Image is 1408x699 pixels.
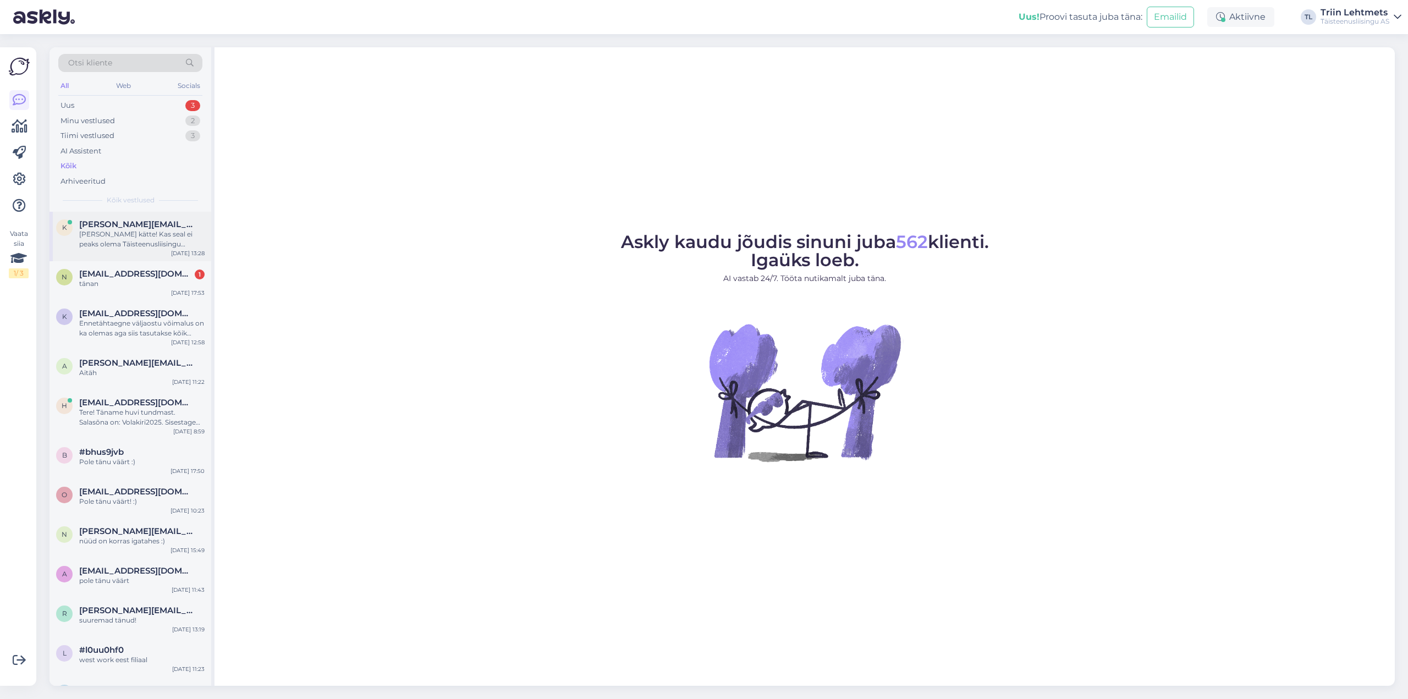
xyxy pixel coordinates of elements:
[79,398,194,408] span: hendrik.roosna@gmail.com
[79,615,205,625] div: suuremad tänud!
[79,497,205,507] div: Pole tänu väärt! :)
[61,100,74,111] div: Uus
[79,685,194,695] span: ilmar.tooming@eservice.ee
[1321,8,1389,17] div: Triin Lehtmets
[62,451,67,459] span: b
[79,457,205,467] div: Pole tänu väärt :)
[171,338,205,346] div: [DATE] 12:58
[9,268,29,278] div: 1 / 3
[79,576,205,586] div: pole tänu väärt
[170,507,205,515] div: [DATE] 10:23
[58,79,71,93] div: All
[1019,12,1039,22] b: Uus!
[1321,8,1401,26] a: Triin LehtmetsTäisteenusliisingu AS
[63,649,67,657] span: l
[62,273,67,281] span: n
[172,586,205,594] div: [DATE] 11:43
[79,606,194,615] span: robert.afontsikov@tele2.com
[185,115,200,126] div: 2
[61,115,115,126] div: Minu vestlused
[170,467,205,475] div: [DATE] 17:50
[185,100,200,111] div: 3
[1301,9,1316,25] div: TL
[61,146,101,157] div: AI Assistent
[79,279,205,289] div: tänan
[61,161,76,172] div: Kõik
[79,318,205,338] div: Ennetähtaegne väljaostu võimalus on ka olemas aga siis tasutakse kõik lepingu maksed ühekorraga.
[170,546,205,554] div: [DATE] 15:49
[706,293,904,491] img: No Chat active
[195,269,205,279] div: 1
[621,231,989,271] span: Askly kaudu jõudis sinuni juba klienti. Igaüks loeb.
[79,229,205,249] div: [PERSON_NAME] kätte! Kas seal ei peaks olema Täisteenusliisingu esindaja allkiri ka?
[79,368,205,378] div: Aitäh
[1321,17,1389,26] div: Täisteenusliisingu AS
[62,530,67,538] span: n
[62,312,67,321] span: K
[68,57,112,69] span: Otsi kliente
[79,526,194,536] span: neeme.nurm@klick.ee
[9,229,29,278] div: Vaata siia
[62,491,67,499] span: O
[79,655,205,665] div: west work eest filiaal
[173,427,205,436] div: [DATE] 8:59
[61,130,114,141] div: Tiimi vestlused
[62,570,67,578] span: a
[107,195,155,205] span: Kõik vestlused
[175,79,202,93] div: Socials
[62,609,67,618] span: r
[79,309,194,318] span: Keithever52@gmail.com
[114,79,133,93] div: Web
[79,219,194,229] span: kristjan@krakul.eu
[79,566,194,576] span: anett.voorel@tele2.com
[1207,7,1274,27] div: Aktiivne
[62,401,67,410] span: h
[1019,10,1142,24] div: Proovi tasuta juba täna:
[79,645,124,655] span: #l0uu0hf0
[896,231,928,252] span: 562
[172,378,205,386] div: [DATE] 11:22
[171,249,205,257] div: [DATE] 13:28
[79,447,124,457] span: #bhus9jvb
[61,176,106,187] div: Arhiveeritud
[79,487,194,497] span: Omo79@mail.ru
[1147,7,1194,27] button: Emailid
[79,536,205,546] div: nüüd on korras igatahes :)
[172,665,205,673] div: [DATE] 11:23
[9,56,30,77] img: Askly Logo
[79,269,194,279] span: natalia.katsalukha@tele2.com
[185,130,200,141] div: 3
[172,625,205,634] div: [DATE] 13:19
[171,289,205,297] div: [DATE] 17:53
[79,358,194,368] span: allan@flex.ee
[621,273,989,284] p: AI vastab 24/7. Tööta nutikamalt juba täna.
[62,223,67,232] span: k
[62,362,67,370] span: a
[79,408,205,427] div: Tere! Täname huvi tundmast. Salasõna on: Volakiri2025. Sisestage see salasõnaga ja vajutage: Lae ...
